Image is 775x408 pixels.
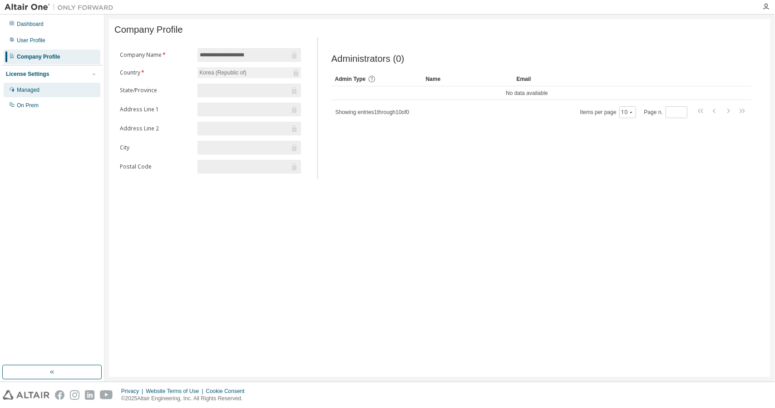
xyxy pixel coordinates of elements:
span: Administrators (0) [331,54,405,64]
div: Managed [17,86,39,94]
span: Showing entries 1 through 10 of 0 [336,109,410,115]
div: Dashboard [17,20,44,28]
label: Postal Code [120,163,192,170]
label: Address Line 2 [120,125,192,132]
span: Company Profile [114,25,183,35]
div: Website Terms of Use [146,388,206,395]
p: © 2025 Altair Engineering, Inc. All Rights Reserved. [121,395,250,403]
div: Korea (Republic of) [198,68,247,78]
img: youtube.svg [100,390,113,400]
span: Page n. [644,106,687,118]
label: Country [120,69,192,76]
div: On Prem [17,102,39,109]
span: Admin Type [335,76,366,82]
div: User Profile [17,37,45,44]
div: Name [426,72,509,86]
label: City [120,144,192,151]
div: Email [517,72,600,86]
div: Company Profile [17,53,60,60]
div: Cookie Consent [206,388,250,395]
button: 10 [622,109,634,116]
img: Altair One [5,3,118,12]
label: Company Name [120,51,192,59]
td: No data available [331,86,723,100]
div: Privacy [121,388,146,395]
div: Korea (Republic of) [197,67,301,78]
label: State/Province [120,87,192,94]
span: Items per page [580,106,636,118]
img: facebook.svg [55,390,64,400]
div: License Settings [6,70,49,78]
img: altair_logo.svg [3,390,49,400]
img: instagram.svg [70,390,79,400]
label: Address Line 1 [120,106,192,113]
img: linkedin.svg [85,390,94,400]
